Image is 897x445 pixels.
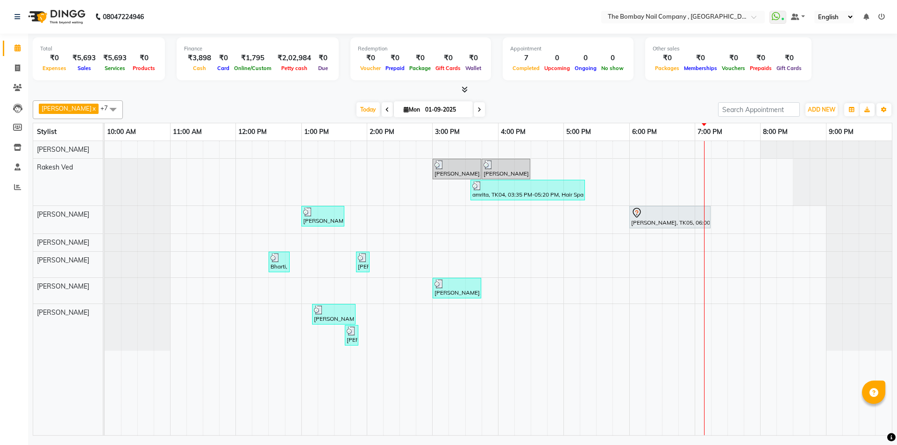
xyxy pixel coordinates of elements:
[358,45,484,53] div: Redemption
[719,53,747,64] div: ₹0
[653,65,682,71] span: Packages
[471,181,584,199] div: amrita, TK04, 03:35 PM-05:20 PM, Hair Spa (SCHWARZKOPF) - LONG LENGTH
[37,210,89,219] span: [PERSON_NAME]
[564,125,593,139] a: 5:00 PM
[774,65,804,71] span: Gift Cards
[75,65,93,71] span: Sales
[215,65,232,71] span: Card
[215,53,232,64] div: ₹0
[37,282,89,290] span: [PERSON_NAME]
[103,4,144,30] b: 08047224946
[747,65,774,71] span: Prepaids
[37,256,89,264] span: [PERSON_NAME]
[302,125,331,139] a: 1:00 PM
[100,53,130,64] div: ₹5,693
[279,65,310,71] span: Petty cash
[274,53,315,64] div: ₹2,02,984
[184,53,215,64] div: ₹3,898
[24,4,88,30] img: logo
[358,53,383,64] div: ₹0
[316,65,330,71] span: Due
[367,125,397,139] a: 2:00 PM
[407,53,433,64] div: ₹0
[37,163,73,171] span: Rakesh Ved
[40,65,69,71] span: Expenses
[653,53,682,64] div: ₹0
[805,103,838,116] button: ADD NEW
[358,65,383,71] span: Voucher
[761,125,790,139] a: 8:00 PM
[171,125,204,139] a: 11:00 AM
[37,145,89,154] span: [PERSON_NAME]
[542,53,572,64] div: 0
[422,103,469,117] input: 2025-09-01
[463,65,484,71] span: Wallet
[383,53,407,64] div: ₹0
[356,102,380,117] span: Today
[191,65,208,71] span: Cash
[302,207,343,225] div: [PERSON_NAME], TK02, 01:00 PM-01:40 PM, Gel Polish Application - HANDS GEL POLISH,Removals - Gel ...
[40,53,69,64] div: ₹0
[401,106,422,113] span: Mon
[346,326,357,344] div: [PERSON_NAME], TK02, 01:40 PM-01:50 PM, Removals - Gel Polish
[232,53,274,64] div: ₹1,795
[92,105,96,112] a: x
[747,53,774,64] div: ₹0
[510,45,626,53] div: Appointment
[510,53,542,64] div: 7
[463,53,484,64] div: ₹0
[719,65,747,71] span: Vouchers
[434,279,480,297] div: [PERSON_NAME], TK01, 03:00 PM-03:45 PM, Hair Services - SHAMPOO + BLOW DRY
[270,253,289,271] div: Bharti, TK03, 12:30 PM-12:50 PM, Removals - Overlays
[315,53,331,64] div: ₹0
[695,125,725,139] a: 7:00 PM
[653,45,804,53] div: Other sales
[232,65,274,71] span: Online/Custom
[808,106,835,113] span: ADD NEW
[826,125,856,139] a: 9:00 PM
[599,53,626,64] div: 0
[433,53,463,64] div: ₹0
[407,65,433,71] span: Package
[510,65,542,71] span: Completed
[774,53,804,64] div: ₹0
[357,253,369,271] div: [PERSON_NAME], TK02, 01:50 PM-02:00 PM, Removals - Gel Polish
[433,125,462,139] a: 3:00 PM
[718,102,800,117] input: Search Appointment
[184,45,331,53] div: Finance
[69,53,100,64] div: ₹5,693
[105,125,138,139] a: 10:00 AM
[572,65,599,71] span: Ongoing
[630,207,710,227] div: [PERSON_NAME], TK05, 06:00 PM-07:15 PM, Gel Polish Application - REFILLING WITH GEL POLISH
[542,65,572,71] span: Upcoming
[433,65,463,71] span: Gift Cards
[434,160,480,178] div: [PERSON_NAME], TK01, 03:00 PM-03:45 PM, Hair Services - SHAMPOO + BLOW DRY
[572,53,599,64] div: 0
[682,53,719,64] div: ₹0
[37,238,89,247] span: [PERSON_NAME]
[130,53,157,64] div: ₹0
[858,408,888,436] iframe: chat widget
[40,45,157,53] div: Total
[130,65,157,71] span: Products
[483,160,529,178] div: [PERSON_NAME], TK01, 03:45 PM-04:30 PM, Hair Services - SHAMPOO + BLOW DRY
[100,104,115,112] span: +7
[236,125,269,139] a: 12:00 PM
[37,308,89,317] span: [PERSON_NAME]
[599,65,626,71] span: No show
[102,65,128,71] span: Services
[37,127,57,136] span: Stylist
[383,65,407,71] span: Prepaid
[313,305,355,323] div: [PERSON_NAME], TK02, 01:10 PM-01:50 PM, Gel Polish Application - HANDS GEL POLISH,Removals - Gel ...
[630,125,659,139] a: 6:00 PM
[682,65,719,71] span: Memberships
[42,105,92,112] span: [PERSON_NAME]
[498,125,528,139] a: 4:00 PM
